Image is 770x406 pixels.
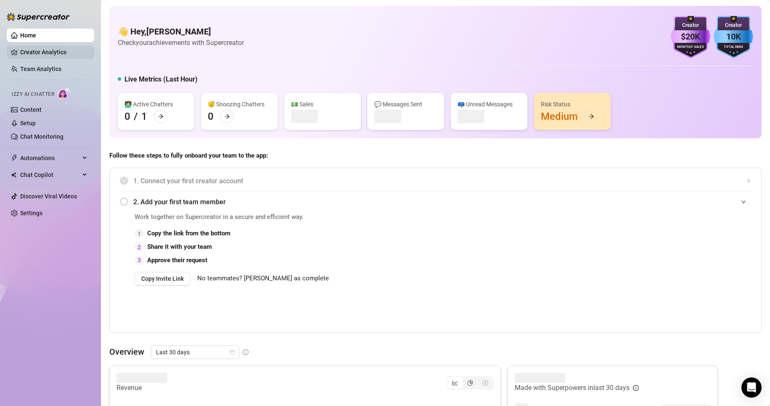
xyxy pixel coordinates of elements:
article: Made with Superpowers in last 30 days [515,383,630,393]
strong: Follow these steps to fully onboard your team to the app: [109,152,268,159]
img: purple-badge-B9DA21FR.svg [671,16,710,58]
span: info-circle [633,385,639,391]
span: 1. Connect your first creator account [133,176,751,186]
span: Izzy AI Chatter [12,90,54,98]
div: 2 [135,243,144,252]
div: Creator [671,21,710,29]
article: Check your achievements with Supercreator [118,37,244,48]
span: dollar-circle [482,380,488,386]
div: Total Fans [714,45,753,50]
div: 📪 Unread Messages [458,100,521,109]
span: line-chart [452,380,458,386]
div: Monthly Sales [671,45,710,50]
span: info-circle [243,349,249,355]
span: 2. Add your first team member [133,197,751,207]
div: 10K [714,30,753,43]
a: Creator Analytics [20,45,87,59]
span: Copy Invite Link [141,275,184,282]
span: Chat Copilot [20,168,80,182]
div: 0 [124,110,130,123]
a: Home [20,32,36,39]
span: thunderbolt [11,155,18,161]
div: segmented control [447,376,494,390]
div: 3 [135,256,144,265]
span: pie-chart [467,380,473,386]
strong: Share it with your team [147,243,212,250]
div: 😴 Snoozing Chatters [208,100,271,109]
img: AI Chatter [58,87,71,99]
span: collapsed [746,178,751,183]
div: 💬 Messages Sent [374,100,437,109]
article: Revenue [116,383,167,393]
article: Overview [109,345,144,358]
a: Setup [20,120,36,127]
div: 💵 Sales [291,100,354,109]
span: arrow-right [158,113,164,119]
span: No teammates? [PERSON_NAME] as complete [197,274,329,284]
span: arrow-right [588,113,594,119]
a: Team Analytics [20,66,61,72]
span: Work together on Supercreator in a secure and efficient way. [135,212,562,222]
div: 0 [208,110,214,123]
h5: Live Metrics (Last Hour) [124,74,198,84]
span: Automations [20,151,80,165]
a: Content [20,106,42,113]
span: calendar [230,350,235,355]
iframe: Adding Team Members [583,212,751,320]
a: Chat Monitoring [20,133,64,140]
div: 👩‍💻 Active Chatters [124,100,188,109]
img: blue-badge-DgoSNQY1.svg [714,16,753,58]
button: Copy Invite Link [135,272,191,285]
div: 2. Add your first team member [120,192,751,212]
span: arrow-right [224,113,230,119]
div: 1 [135,229,144,238]
div: 1. Connect your first creator account [120,171,751,191]
span: expanded [741,199,746,204]
img: logo-BBDzfeDw.svg [7,13,70,21]
div: Risk Status [541,100,604,109]
div: Open Intercom Messenger [741,377,762,398]
span: Last 30 days [156,346,234,359]
strong: Approve their request [147,256,207,264]
h4: 👋 Hey, [PERSON_NAME] [118,26,244,37]
a: Settings [20,210,42,216]
div: Creator [714,21,753,29]
div: $20K [671,30,710,43]
strong: Copy the link from the bottom [147,229,230,237]
a: Discover Viral Videos [20,193,77,200]
div: 1 [141,110,147,123]
img: Chat Copilot [11,172,16,178]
